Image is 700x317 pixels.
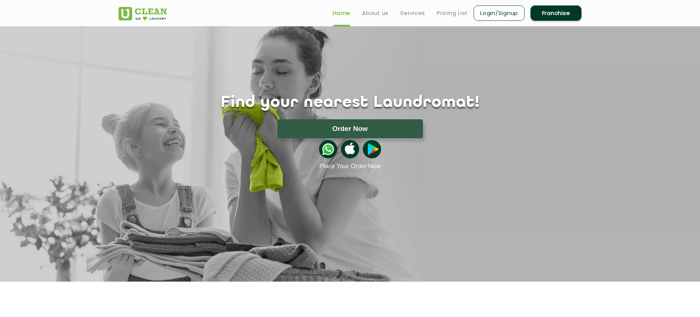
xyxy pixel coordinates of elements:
[437,9,468,18] a: Pricing List
[113,94,587,112] h1: Find your nearest Laundromat!
[474,5,525,21] a: Login/Signup
[333,9,350,18] a: Home
[319,163,381,170] a: Place Your Order Now
[341,140,359,158] img: apple-icon.png
[363,140,381,158] img: playstoreicon.png
[319,140,337,158] img: whatsappicon.png
[118,7,167,20] img: UClean Laundry and Dry Cleaning
[362,9,389,18] a: About us
[530,5,582,21] a: Franchise
[400,9,425,18] a: Services
[277,119,423,138] button: Order Now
